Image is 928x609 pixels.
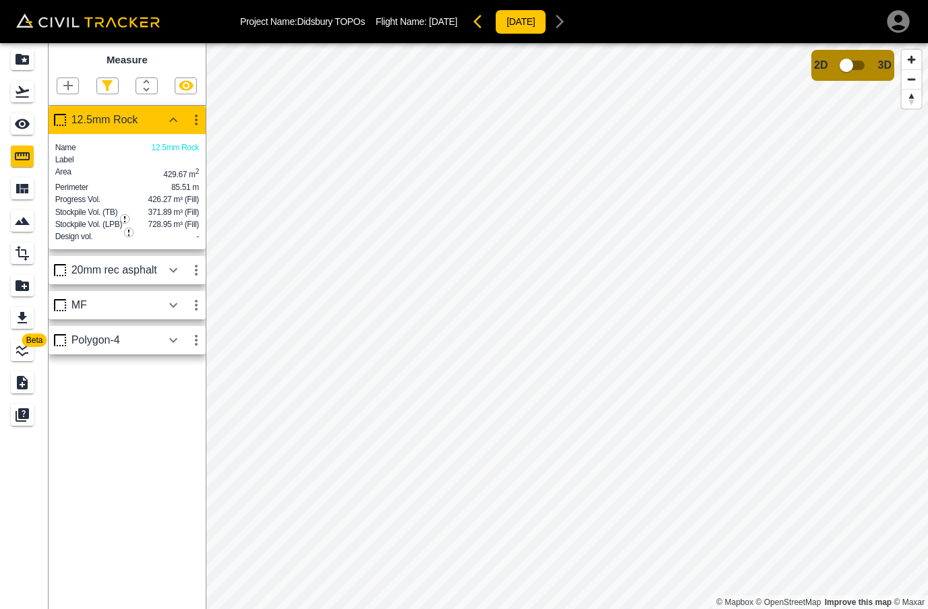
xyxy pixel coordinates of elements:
[495,9,546,34] button: [DATE]
[240,16,365,27] p: Project Name: Didsbury TOPOs
[902,50,921,69] button: Zoom in
[878,59,892,71] span: 3D
[756,598,821,607] a: OpenStreetMap
[825,598,892,607] a: Map feedback
[902,89,921,108] button: Reset bearing to north
[16,13,160,28] img: Civil Tracker
[902,69,921,89] button: Zoom out
[894,598,925,607] a: Maxar
[429,16,457,27] span: [DATE]
[814,59,828,71] span: 2D
[716,598,753,607] a: Mapbox
[376,16,457,27] p: Flight Name:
